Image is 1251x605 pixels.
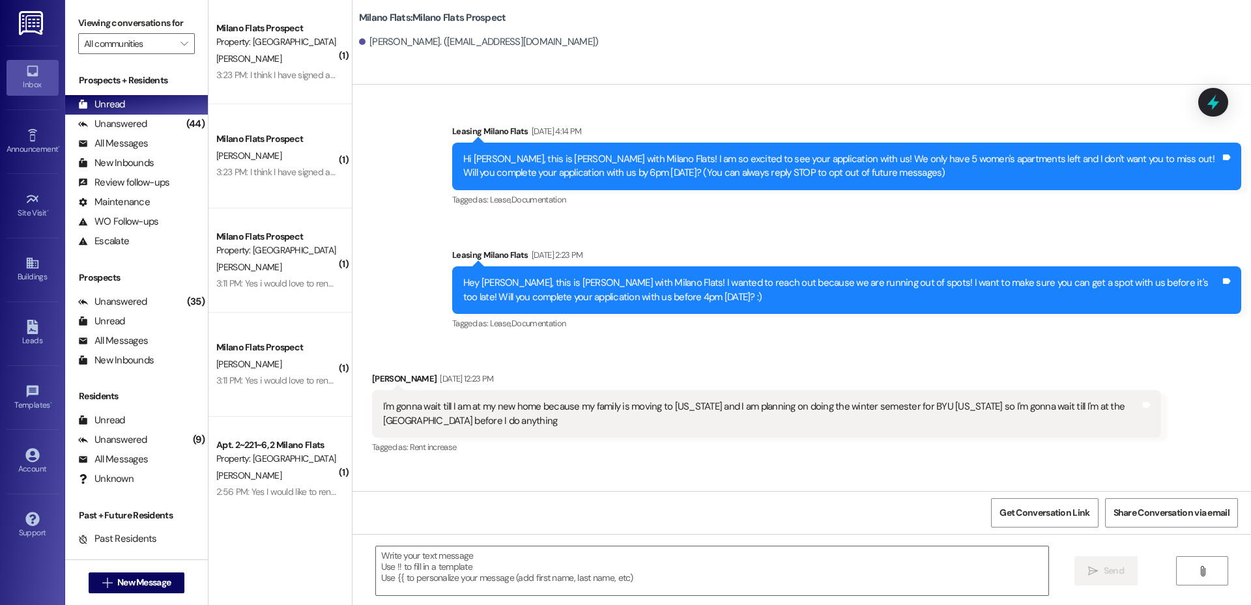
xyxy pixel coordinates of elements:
div: I'm gonna wait till I am at my new home because my family is moving to [US_STATE] and I am planni... [383,400,1140,428]
div: Unread [78,414,125,427]
span: • [58,143,60,152]
span: [PERSON_NAME] [216,358,281,370]
button: New Message [89,572,185,593]
b: Milano Flats: Milano Flats Prospect [359,11,506,25]
a: Templates • [7,380,59,415]
div: All Messages [78,453,148,466]
i:  [180,38,188,49]
div: Prospects [65,271,208,285]
div: Unread [78,98,125,111]
img: ResiDesk Logo [19,11,46,35]
a: Site Visit • [7,188,59,223]
div: Past + Future Residents [65,509,208,522]
div: Tagged as: [452,314,1241,333]
span: [PERSON_NAME] [216,150,281,162]
i:  [1088,566,1098,576]
div: Tagged as: [372,438,1161,457]
div: 3:11 PM: Yes i would love to renew my contract for this winter [216,374,442,386]
a: Inbox [7,60,59,95]
div: Hey [PERSON_NAME], this is [PERSON_NAME] with Milano Flats! I wanted to reach out because we are ... [463,276,1220,304]
span: Documentation [511,318,566,329]
div: Property: [GEOGRAPHIC_DATA] Flats [216,244,337,257]
div: Unanswered [78,433,147,447]
span: Lease , [490,318,511,329]
span: New Message [117,576,171,589]
div: All Messages [78,334,148,348]
i:  [102,578,112,588]
div: [DATE] 12:23 PM [437,372,493,386]
div: Escalate [78,234,129,248]
span: [PERSON_NAME] [216,53,281,64]
div: Unanswered [78,117,147,131]
span: Share Conversation via email [1114,506,1229,520]
div: Milano Flats Prospect [216,341,337,354]
div: Milano Flats Prospect [216,132,337,146]
div: WO Follow-ups [78,215,158,229]
div: Prospects + Residents [65,74,208,87]
div: Review follow-ups [78,176,169,190]
button: Get Conversation Link [991,498,1098,528]
div: (44) [183,114,208,134]
a: Support [7,508,59,543]
div: Milano Flats Prospect [216,21,337,35]
span: Documentation [511,194,566,205]
div: 3:23 PM: I think I have signed a year long lease right? [216,69,412,81]
div: All Messages [78,137,148,150]
div: (9) [190,430,208,450]
span: • [47,206,49,216]
div: Milano Flats Prospect [216,230,337,244]
span: Rent increase [410,442,457,453]
div: Property: [GEOGRAPHIC_DATA] Flats [216,452,337,466]
div: Past Residents [78,532,157,546]
div: Property: [GEOGRAPHIC_DATA] Flats [216,35,337,49]
input: All communities [84,33,174,54]
span: [PERSON_NAME] [216,470,281,481]
div: Leasing Milano Flats [452,124,1241,143]
a: Leads [7,316,59,351]
button: Share Conversation via email [1105,498,1238,528]
div: (35) [184,292,208,312]
div: Apt. 2~221~6, 2 Milano Flats [216,438,337,452]
div: Leasing Milano Flats [452,248,1241,266]
span: Get Conversation Link [999,506,1089,520]
div: Maintenance [78,195,150,209]
div: [PERSON_NAME]. ([EMAIL_ADDRESS][DOMAIN_NAME]) [359,35,599,49]
div: [DATE] 4:14 PM [528,124,582,138]
div: Unanswered [78,295,147,309]
div: Hi [PERSON_NAME], this is [PERSON_NAME] with Milano Flats! I am so excited to see your applicatio... [463,152,1220,180]
div: Unread [78,315,125,328]
div: New Inbounds [78,156,154,170]
a: Buildings [7,252,59,287]
div: Unknown [78,472,134,486]
div: [PERSON_NAME] [372,372,1161,390]
div: [DATE] 2:23 PM [528,248,583,262]
span: Send [1104,564,1124,578]
span: [PERSON_NAME] [216,261,281,273]
label: Viewing conversations for [78,13,195,33]
div: Tagged as: [452,190,1241,209]
div: 3:11 PM: Yes i would love to renew my contract for this winter [216,277,442,289]
span: • [50,399,52,408]
i:  [1198,566,1207,576]
span: Lease , [490,194,511,205]
div: New Inbounds [78,354,154,367]
div: 2:56 PM: Yes I would like to renew for a premium room [216,486,420,498]
div: 3:23 PM: I think I have signed a year long lease right? [216,166,412,178]
a: Account [7,444,59,479]
button: Send [1074,556,1138,585]
div: Residents [65,389,208,403]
